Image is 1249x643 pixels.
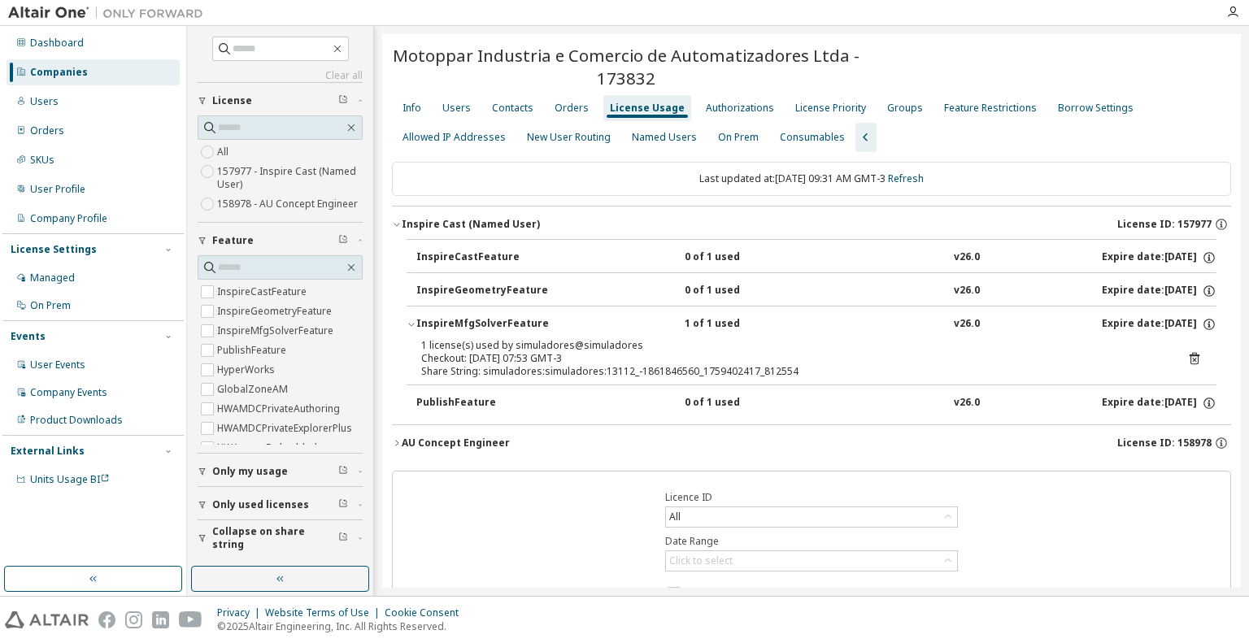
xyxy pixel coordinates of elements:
[416,250,563,265] div: InspireCastFeature
[416,240,1216,276] button: InspireCastFeature0 of 1 usedv26.0Expire date:[DATE]
[666,551,957,571] div: Click to select
[1102,284,1216,298] div: Expire date: [DATE]
[667,508,683,526] div: All
[887,102,923,115] div: Groups
[265,606,385,619] div: Website Terms of Use
[30,472,110,486] span: Units Usage BI
[11,243,97,256] div: License Settings
[954,284,980,298] div: v26.0
[669,554,733,567] div: Click to select
[125,611,142,628] img: instagram.svg
[954,396,980,411] div: v26.0
[888,172,924,185] a: Refresh
[30,154,54,167] div: SKUs
[30,272,75,285] div: Managed
[212,498,309,511] span: Only used licenses
[685,284,831,298] div: 0 of 1 used
[954,250,980,265] div: v26.0
[217,194,361,214] label: 158978 - AU Concept Engineer
[217,162,363,194] label: 157977 - Inspire Cast (Named User)
[98,611,115,628] img: facebook.svg
[198,69,363,82] a: Clear all
[492,102,533,115] div: Contacts
[338,498,348,511] span: Clear filter
[403,102,421,115] div: Info
[30,299,71,312] div: On Prem
[179,611,202,628] img: youtube.svg
[665,491,958,504] label: Licence ID
[212,234,254,247] span: Feature
[30,358,85,371] div: User Events
[666,507,957,527] div: All
[685,250,831,265] div: 0 of 1 used
[217,419,355,438] label: HWAMDCPrivateExplorerPlus
[632,131,697,144] div: Named Users
[421,365,1163,378] div: Share String: simuladores:simuladores:13112_-1861846560_1759402417_812554
[217,606,265,619] div: Privacy
[416,317,563,332] div: InspireMfgSolverFeature
[8,5,211,21] img: Altair One
[944,102,1037,115] div: Feature Restrictions
[217,142,232,162] label: All
[338,94,348,107] span: Clear filter
[212,94,252,107] span: License
[392,44,860,89] span: Motoppar Industria e Comercio de Automatizadores Ltda - 173832
[780,131,845,144] div: Consumables
[421,352,1163,365] div: Checkout: [DATE] 07:53 GMT-3
[385,606,468,619] div: Cookie Consent
[527,131,611,144] div: New User Routing
[212,525,338,551] span: Collapse on share string
[217,399,343,419] label: HWAMDCPrivateAuthoring
[665,535,958,548] label: Date Range
[392,425,1231,461] button: AU Concept EngineerLicense ID: 158978
[402,218,540,231] div: Inspire Cast (Named User)
[392,206,1231,242] button: Inspire Cast (Named User)License ID: 157977
[11,445,85,458] div: External Links
[403,131,506,144] div: Allowed IP Addresses
[338,234,348,247] span: Clear filter
[421,339,1163,352] div: 1 license(s) used by simuladores@simuladores
[198,223,363,259] button: Feature
[30,95,59,108] div: Users
[338,532,348,545] span: Clear filter
[954,317,980,332] div: v26.0
[416,396,563,411] div: PublishFeature
[5,611,89,628] img: altair_logo.svg
[30,37,84,50] div: Dashboard
[610,102,685,115] div: License Usage
[416,385,1216,421] button: PublishFeature0 of 1 usedv26.0Expire date:[DATE]
[416,273,1216,309] button: InspireGeometryFeature0 of 1 usedv26.0Expire date:[DATE]
[152,611,169,628] img: linkedin.svg
[30,66,88,79] div: Companies
[1117,437,1212,450] span: License ID: 158978
[217,341,289,360] label: PublishFeature
[30,414,123,427] div: Product Downloads
[706,102,774,115] div: Authorizations
[30,124,64,137] div: Orders
[1102,250,1216,265] div: Expire date: [DATE]
[217,321,337,341] label: InspireMfgSolverFeature
[392,162,1231,196] div: Last updated at: [DATE] 09:31 AM GMT-3
[30,386,107,399] div: Company Events
[1117,218,1212,231] span: License ID: 157977
[685,396,831,411] div: 0 of 1 used
[217,619,468,633] p: © 2025 Altair Engineering, Inc. All Rights Reserved.
[1102,396,1216,411] div: Expire date: [DATE]
[11,330,46,343] div: Events
[685,317,831,332] div: 1 of 1 used
[30,212,107,225] div: Company Profile
[1102,317,1216,332] div: Expire date: [DATE]
[416,284,563,298] div: InspireGeometryFeature
[1058,102,1134,115] div: Borrow Settings
[217,380,291,399] label: GlobalZoneAM
[217,360,278,380] label: HyperWorks
[198,487,363,523] button: Only used licenses
[198,520,363,556] button: Collapse on share string
[217,438,320,458] label: HWAccessEmbedded
[198,454,363,489] button: Only my usage
[217,302,335,321] label: InspireGeometryFeature
[212,465,288,478] span: Only my usage
[795,102,866,115] div: License Priority
[407,306,1216,342] button: InspireMfgSolverFeature1 of 1 usedv26.0Expire date:[DATE]
[217,282,310,302] label: InspireCastFeature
